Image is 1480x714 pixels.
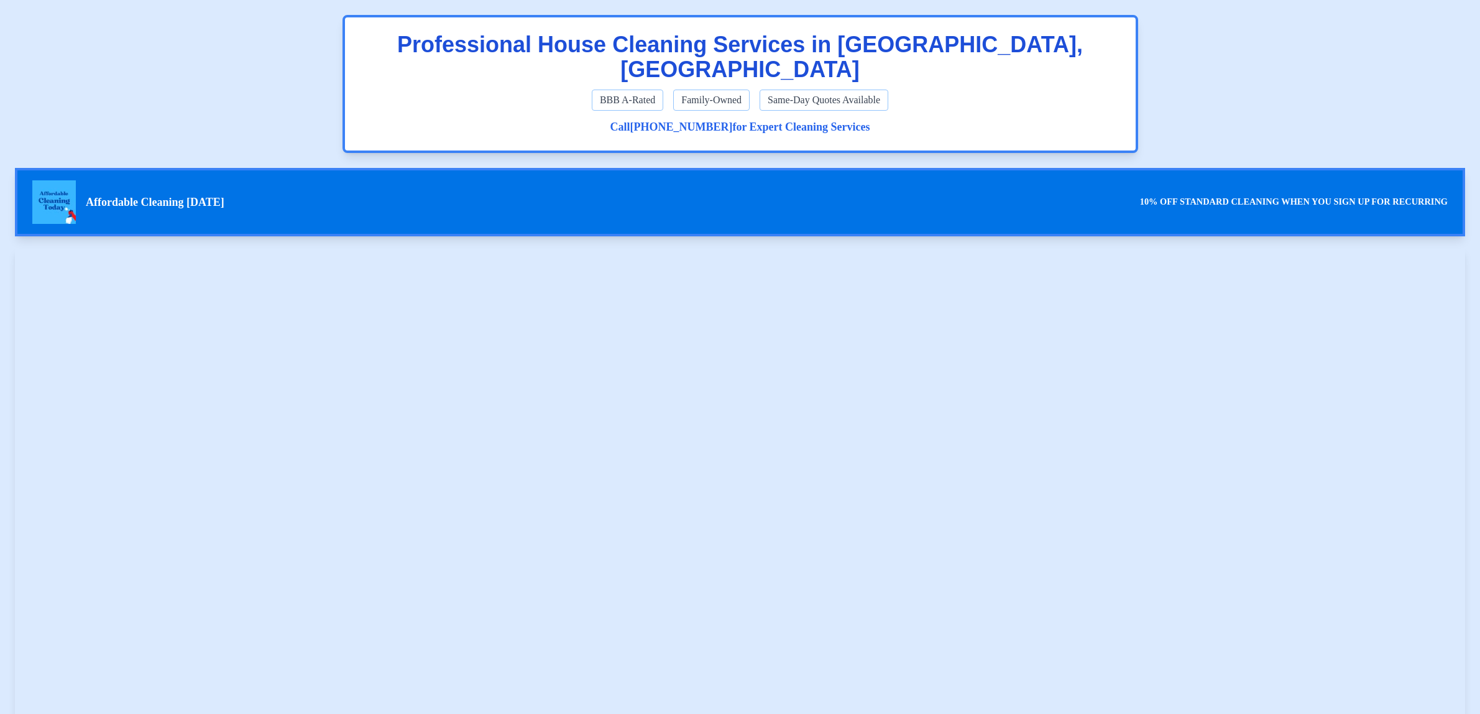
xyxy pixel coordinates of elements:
[760,90,888,111] span: Same-Day Quotes Available
[630,121,732,133] a: [PHONE_NUMBER]
[673,90,750,111] span: Family-Owned
[1140,195,1448,209] p: 10% OFF STANDARD CLEANING WHEN YOU SIGN UP FOR RECURRING
[86,193,224,211] span: Affordable Cleaning [DATE]
[32,180,76,224] img: ACT Logo
[360,32,1121,82] h1: Professional House Cleaning Services in [GEOGRAPHIC_DATA], [GEOGRAPHIC_DATA]
[592,90,663,111] span: BBB A-Rated
[360,118,1121,136] p: Call for Expert Cleaning Services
